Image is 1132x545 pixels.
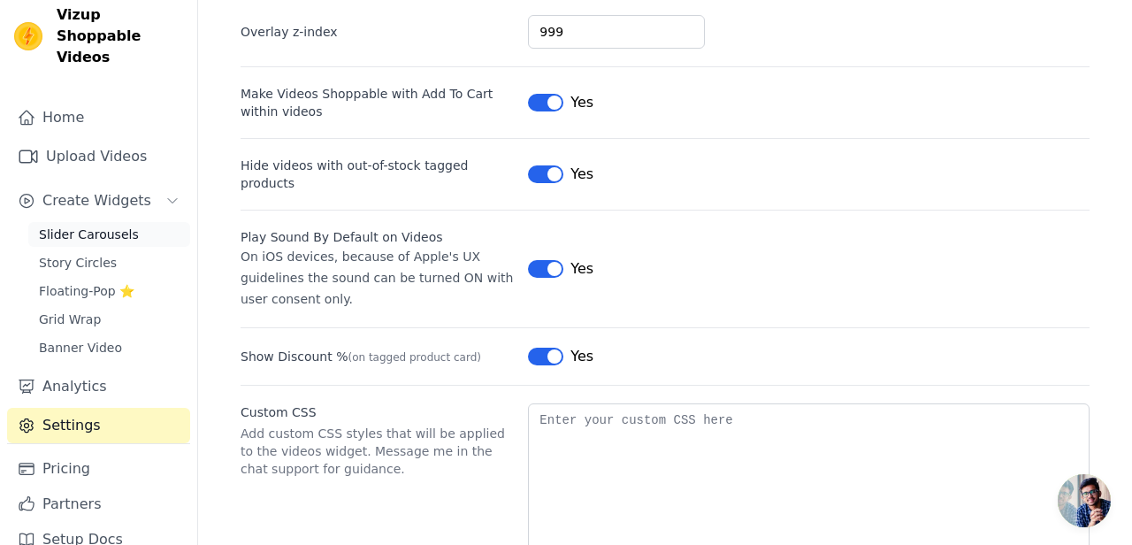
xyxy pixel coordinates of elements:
span: Yes [570,92,593,113]
span: On iOS devices, because of Apple's UX guidelines the sound can be turned ON with user consent only. [241,249,513,306]
label: Overlay z-index [241,23,514,41]
span: Yes [570,346,593,367]
span: Slider Carousels [39,226,139,243]
a: Analytics [7,369,190,404]
label: Make Videos Shoppable with Add To Cart within videos [241,85,514,120]
span: Story Circles [39,254,117,272]
span: Floating-Pop ⭐ [39,282,134,300]
label: Hide videos with out-of-stock tagged products [241,157,514,192]
a: Upload Videos [7,139,190,174]
span: Yes [570,258,593,280]
a: Grid Wrap [28,307,190,332]
button: Yes [528,92,593,113]
span: Vizup Shoppable Videos [57,4,183,68]
span: (on tagged product card) [348,351,481,364]
button: Yes [528,346,593,367]
a: Settings [7,408,190,443]
button: Yes [528,258,593,280]
a: Story Circles [28,250,190,275]
a: Banner Video [28,335,190,360]
p: Add custom CSS styles that will be applied to the videos widget. Message me in the chat support f... [241,425,514,478]
a: Partners [7,487,190,522]
span: Create Widgets [42,190,151,211]
button: Yes [528,164,593,185]
span: Grid Wrap [39,311,101,328]
img: Vizup [14,22,42,50]
span: Banner Video [39,339,122,357]
label: Show Discount % [241,348,514,365]
a: Floating-Pop ⭐ [28,279,190,303]
span: Yes [570,164,593,185]
div: Play Sound By Default on Videos [241,228,514,246]
div: Chat abierto [1058,474,1111,527]
a: Slider Carousels [28,222,190,247]
button: Create Widgets [7,183,190,219]
label: Custom CSS [241,403,514,421]
a: Home [7,100,190,135]
a: Pricing [7,451,190,487]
